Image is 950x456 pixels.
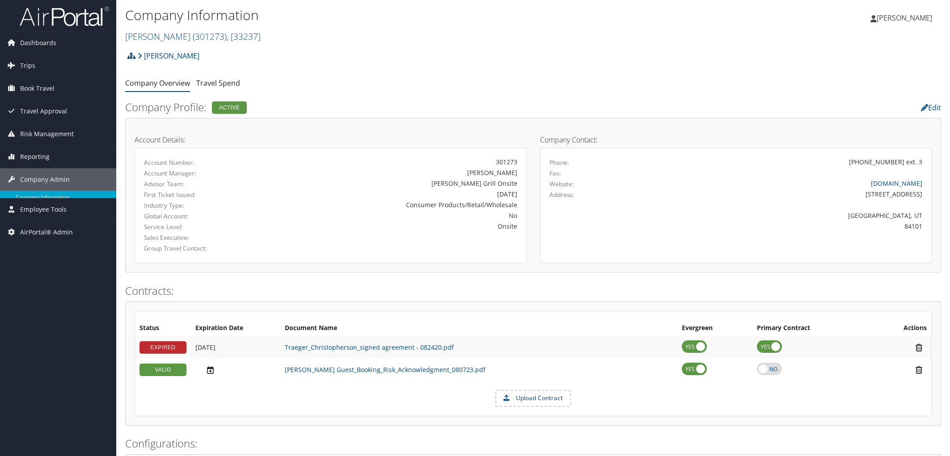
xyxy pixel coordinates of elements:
[540,136,932,143] h4: Company Contact:
[195,343,215,351] span: [DATE]
[227,30,261,42] span: , [ 33237 ]
[877,13,932,23] span: [PERSON_NAME]
[144,212,259,221] label: Global Account:
[20,6,109,27] img: airportal-logo.png
[20,100,67,122] span: Travel Approval
[193,30,227,42] span: ( 301273 )
[20,221,73,243] span: AirPortal® Admin
[191,320,280,336] th: Expiration Date
[273,168,517,177] div: [PERSON_NAME]
[871,179,922,188] a: [DOMAIN_NAME]
[285,343,454,351] a: Traeger_Christopherson_signed agreement - 082420.pdf
[144,190,259,199] label: First Ticket Issued:
[496,391,570,406] label: Upload Contract
[677,320,753,336] th: Evergreen
[285,365,486,374] a: [PERSON_NAME] Guest_Booking_Risk_Acknowledgment_080723.pdf
[20,77,55,100] span: Book Travel
[849,157,922,167] div: [PHONE_NUMBER] ext. 3
[273,179,517,188] div: [PERSON_NAME] Grill Onsite
[273,189,517,199] div: [DATE]
[144,180,259,188] label: Advisor Team:
[273,211,517,220] div: No
[20,54,35,77] span: Trips
[549,158,569,167] label: Phone:
[921,103,941,113] a: Edit
[212,101,247,114] div: Active
[646,222,922,231] div: 84101
[125,30,261,42] a: [PERSON_NAME]
[280,320,677,336] th: Document Name
[273,200,517,209] div: Consumer Products/Retail/Wholesale
[20,123,74,145] span: Risk Management
[144,233,259,242] label: Sales Executive:
[125,100,665,115] h2: Company Profile:
[125,6,669,25] h1: Company Information
[135,136,527,143] h4: Account Details:
[549,180,574,188] label: Website:
[196,78,240,88] a: Travel Spend
[139,341,186,354] div: EXPIRED
[870,4,941,31] a: [PERSON_NAME]
[144,201,259,210] label: Industry Type:
[911,365,927,375] i: Remove Contract
[125,436,941,451] h2: Configurations:
[144,169,259,178] label: Account Manager:
[20,146,50,168] span: Reporting
[20,32,56,54] span: Dashboards
[144,222,259,231] label: Service Level:
[138,47,199,65] a: [PERSON_NAME]
[870,320,931,336] th: Actions
[125,283,941,298] h2: Contracts:
[752,320,870,336] th: Primary Contract
[195,343,276,351] div: Add/Edit Date
[135,320,191,336] th: Status
[125,78,190,88] a: Company Overview
[144,244,259,253] label: Group Travel Contact:
[273,222,517,231] div: Onsite
[144,158,259,167] label: Account Number:
[20,168,70,191] span: Company Admin
[911,343,927,352] i: Remove Contract
[646,189,922,199] div: [STREET_ADDRESS]
[549,190,574,199] label: Address:
[195,365,276,375] div: Add/Edit Date
[20,198,67,221] span: Employee Tools
[273,157,517,167] div: 301273
[646,211,922,220] div: [GEOGRAPHIC_DATA], UT
[549,169,561,178] label: Fax:
[139,364,186,376] div: VALID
